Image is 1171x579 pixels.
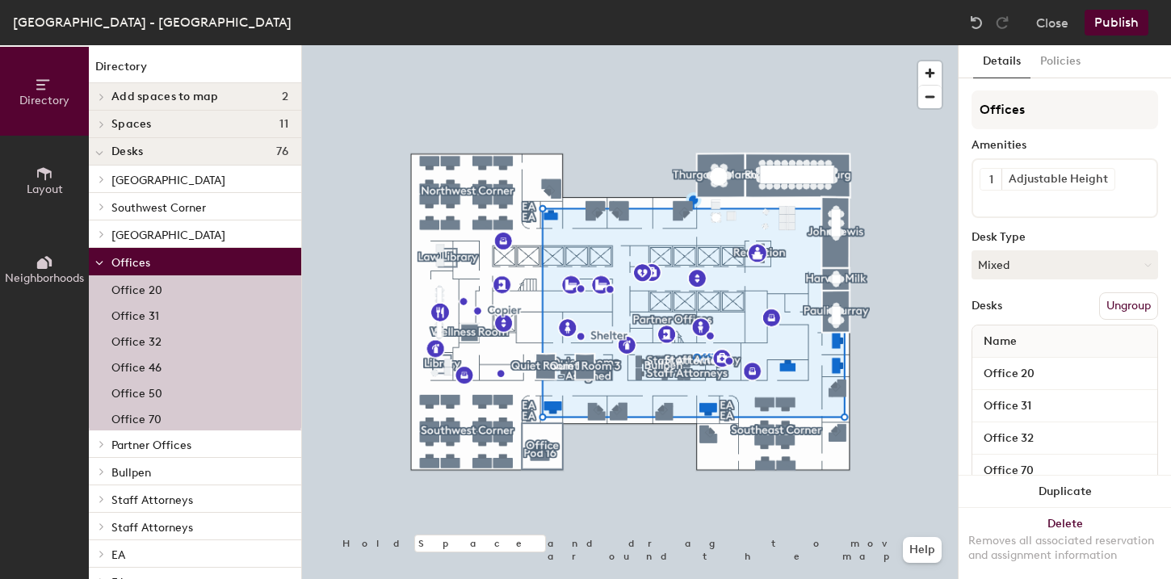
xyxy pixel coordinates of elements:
span: Staff Attorneys [111,521,193,535]
span: 2 [282,90,288,103]
span: 1 [989,171,993,188]
span: Directory [19,94,69,107]
p: Office 70 [111,408,162,426]
span: Partner Offices [111,438,191,452]
span: Staff Attorneys [111,493,193,507]
p: Office 46 [111,356,162,375]
span: Layout [27,183,63,196]
span: Offices [111,256,150,270]
div: Amenities [972,139,1158,152]
span: Neighborhoods [5,271,84,285]
span: Spaces [111,118,152,131]
img: Undo [968,15,984,31]
span: 11 [279,118,288,131]
button: Help [903,537,942,563]
p: Office 50 [111,382,162,401]
span: Name [976,327,1025,356]
span: EA [111,548,125,562]
p: Office 31 [111,304,159,323]
input: Unnamed desk [976,459,1154,482]
span: Add spaces to map [111,90,219,103]
p: Office 32 [111,330,162,349]
span: Bullpen [111,466,151,480]
button: 1 [980,169,1001,190]
button: Publish [1085,10,1148,36]
button: Ungroup [1099,292,1158,320]
button: Mixed [972,250,1158,279]
h1: Directory [89,58,301,83]
img: Redo [994,15,1010,31]
div: Removes all associated reservation and assignment information [968,534,1161,563]
button: Policies [1030,45,1090,78]
input: Unnamed desk [976,427,1154,450]
div: Desks [972,300,1002,313]
div: Desk Type [972,231,1158,244]
div: Adjustable Height [1001,169,1114,190]
span: 76 [276,145,288,158]
input: Unnamed desk [976,363,1154,385]
button: Close [1036,10,1068,36]
button: Duplicate [959,476,1171,508]
p: Office 20 [111,279,162,297]
div: [GEOGRAPHIC_DATA] - [GEOGRAPHIC_DATA] [13,12,292,32]
span: Southwest Corner [111,201,206,215]
span: Desks [111,145,143,158]
input: Unnamed desk [976,395,1154,417]
span: [GEOGRAPHIC_DATA] [111,174,225,187]
span: [GEOGRAPHIC_DATA] [111,229,225,242]
button: Details [973,45,1030,78]
button: DeleteRemoves all associated reservation and assignment information [959,508,1171,579]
